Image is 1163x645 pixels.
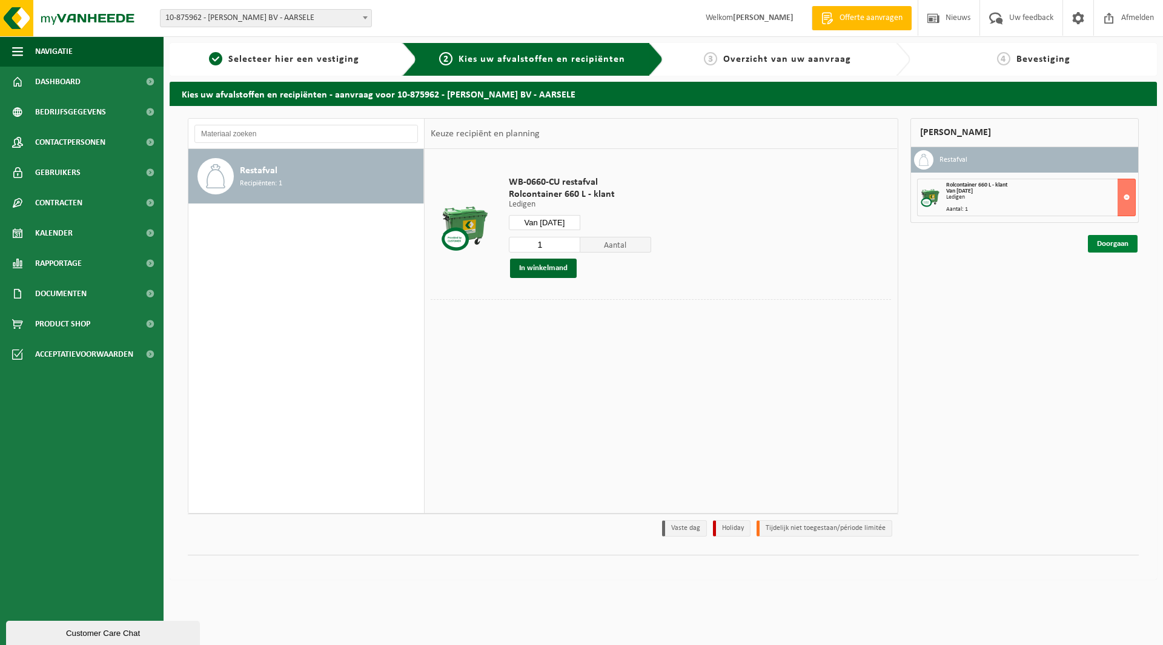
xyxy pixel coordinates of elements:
[35,127,105,157] span: Contactpersonen
[946,207,1136,213] div: Aantal: 1
[35,157,81,188] span: Gebruikers
[509,200,651,209] p: Ledigen
[1088,235,1138,253] a: Doorgaan
[509,176,651,188] span: WB-0660-CU restafval
[425,119,546,149] div: Keuze recipiënt en planning
[35,97,106,127] span: Bedrijfsgegevens
[509,188,651,200] span: Rolcontainer 660 L - klant
[946,182,1007,188] span: Rolcontainer 660 L - klant
[228,55,359,64] span: Selecteer hier een vestiging
[723,55,851,64] span: Overzicht van uw aanvraag
[35,67,81,97] span: Dashboard
[35,279,87,309] span: Documenten
[837,12,906,24] span: Offerte aanvragen
[946,194,1136,200] div: Ledigen
[812,6,912,30] a: Offerte aanvragen
[946,188,973,194] strong: Van [DATE]
[1016,55,1070,64] span: Bevestiging
[35,188,82,218] span: Contracten
[580,237,652,253] span: Aantal
[209,52,222,65] span: 1
[6,618,202,645] iframe: chat widget
[997,52,1010,65] span: 4
[161,10,371,27] span: 10-875962 - LAMMERTYN - SPRUYT MARIO BV - AARSELE
[240,164,277,178] span: Restafval
[176,52,393,67] a: 1Selecteer hier een vestiging
[35,36,73,67] span: Navigatie
[509,215,580,230] input: Selecteer datum
[510,259,577,278] button: In winkelmand
[662,520,707,537] li: Vaste dag
[170,82,1157,105] h2: Kies uw afvalstoffen en recipiënten - aanvraag voor 10-875962 - [PERSON_NAME] BV - AARSELE
[939,150,967,170] h3: Restafval
[910,118,1139,147] div: [PERSON_NAME]
[757,520,892,537] li: Tijdelijk niet toegestaan/période limitée
[194,125,418,143] input: Materiaal zoeken
[35,218,73,248] span: Kalender
[459,55,625,64] span: Kies uw afvalstoffen en recipiënten
[439,52,452,65] span: 2
[713,520,750,537] li: Holiday
[733,13,794,22] strong: [PERSON_NAME]
[35,339,133,369] span: Acceptatievoorwaarden
[160,9,372,27] span: 10-875962 - LAMMERTYN - SPRUYT MARIO BV - AARSELE
[240,178,282,190] span: Recipiënten: 1
[188,149,424,203] button: Restafval Recipiënten: 1
[35,309,90,339] span: Product Shop
[704,52,717,65] span: 3
[35,248,82,279] span: Rapportage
